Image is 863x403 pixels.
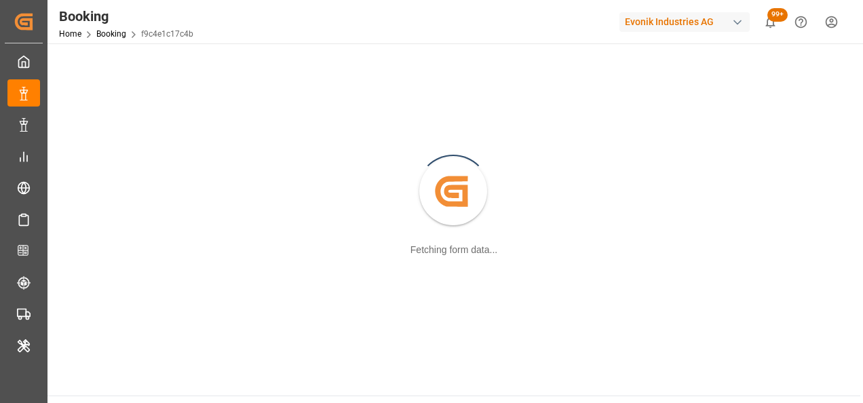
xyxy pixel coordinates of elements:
[410,243,497,257] div: Fetching form data...
[619,12,750,32] div: Evonik Industries AG
[96,29,126,39] a: Booking
[619,9,755,35] button: Evonik Industries AG
[755,7,786,37] button: show 100 new notifications
[786,7,816,37] button: Help Center
[767,8,788,22] span: 99+
[59,6,193,26] div: Booking
[59,29,81,39] a: Home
